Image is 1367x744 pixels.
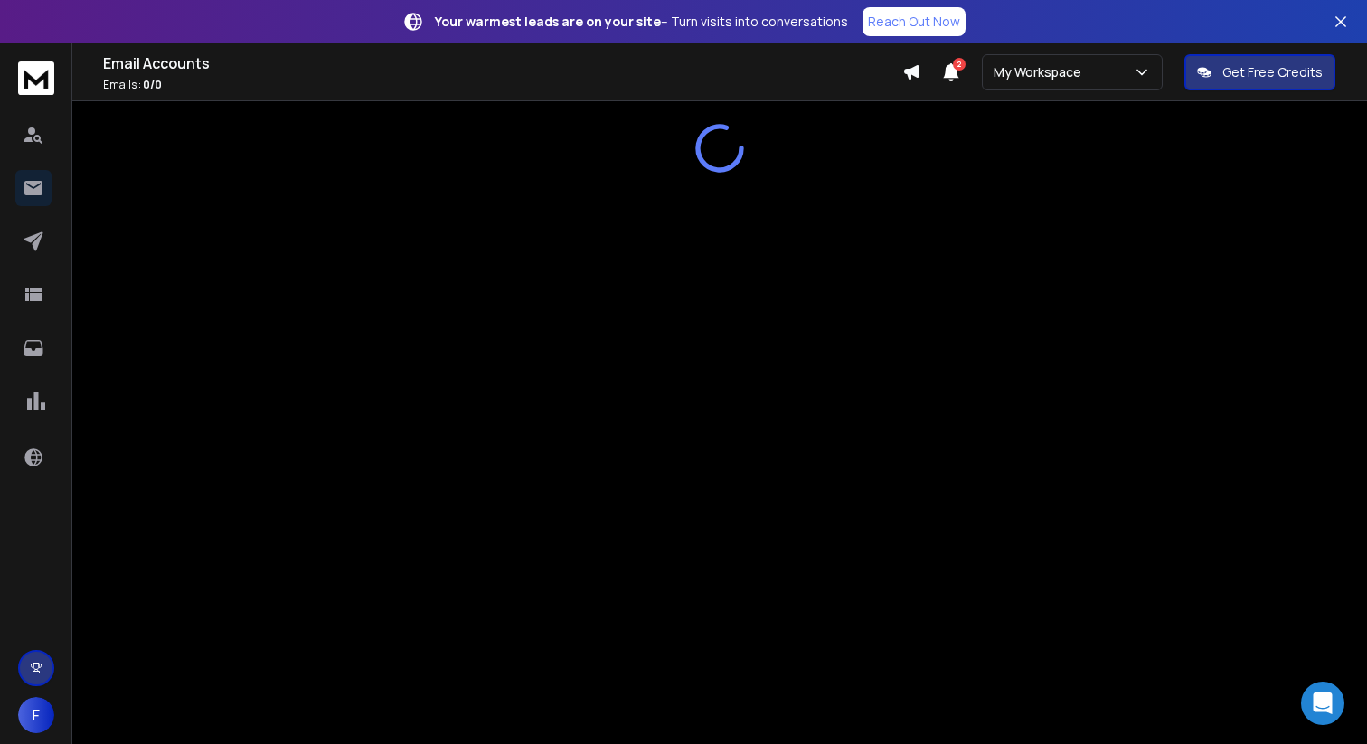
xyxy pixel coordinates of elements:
[18,697,54,733] button: F
[1301,682,1344,725] div: Open Intercom Messenger
[953,58,966,71] span: 2
[994,63,1089,81] p: My Workspace
[103,52,902,74] h1: Email Accounts
[18,61,54,95] img: logo
[868,13,960,31] p: Reach Out Now
[435,13,661,30] strong: Your warmest leads are on your site
[863,7,966,36] a: Reach Out Now
[103,78,902,92] p: Emails :
[435,13,848,31] p: – Turn visits into conversations
[143,77,162,92] span: 0 / 0
[1222,63,1323,81] p: Get Free Credits
[1184,54,1335,90] button: Get Free Credits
